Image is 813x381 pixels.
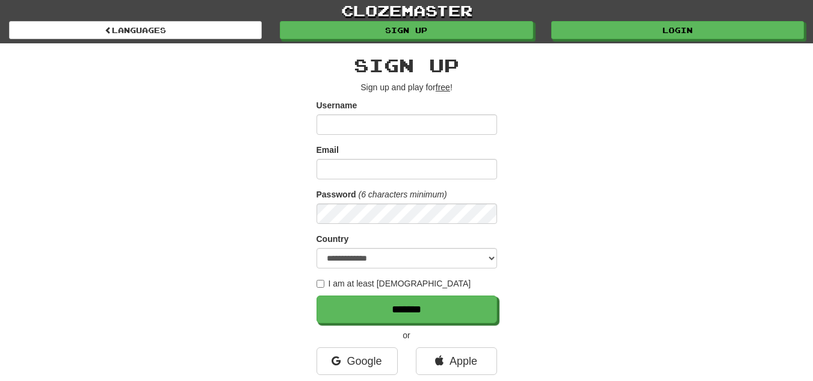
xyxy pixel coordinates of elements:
label: Country [317,233,349,245]
label: I am at least [DEMOGRAPHIC_DATA] [317,277,471,290]
a: Login [551,21,804,39]
p: Sign up and play for ! [317,81,497,93]
a: Google [317,347,398,375]
label: Username [317,99,357,111]
a: Languages [9,21,262,39]
em: (6 characters minimum) [359,190,447,199]
input: I am at least [DEMOGRAPHIC_DATA] [317,280,324,288]
p: or [317,329,497,341]
a: Apple [416,347,497,375]
label: Password [317,188,356,200]
label: Email [317,144,339,156]
a: Sign up [280,21,533,39]
h2: Sign up [317,55,497,75]
u: free [436,82,450,92]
